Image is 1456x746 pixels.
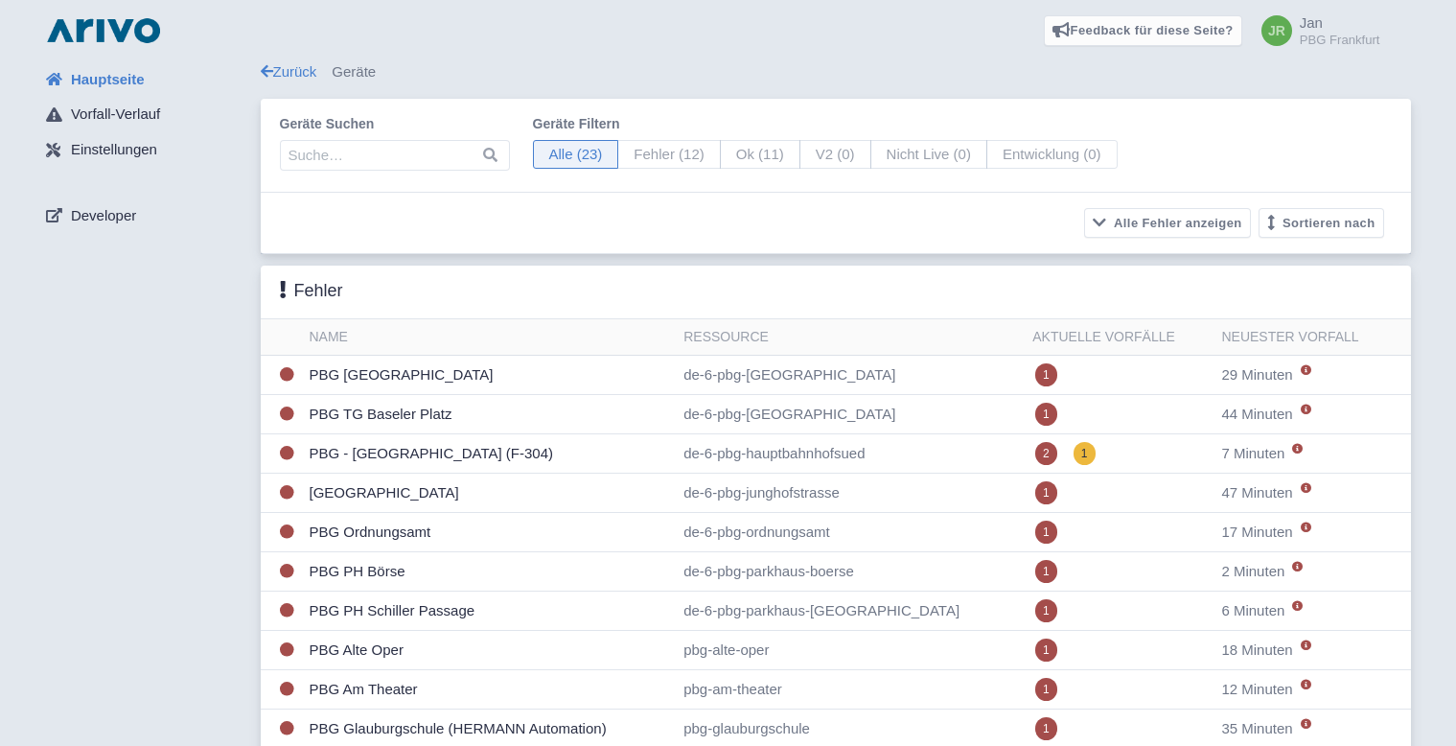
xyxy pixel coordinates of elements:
[1035,521,1057,544] span: 1
[533,140,619,170] span: Alle (23)
[1213,319,1410,356] th: Neuester Vorfall
[676,631,1025,670] td: pbg-alte-oper
[1221,524,1292,540] span: 17 Minuten
[302,552,677,592] td: PBG PH Börse
[71,69,145,91] span: Hauptseite
[1259,208,1384,238] button: Sortieren nach
[261,61,1411,83] div: Geräte
[261,63,317,80] a: Zurück
[1221,602,1284,618] span: 6 Minuten
[31,97,261,133] a: Vorfall-Verlauf
[1221,445,1284,461] span: 7 Minuten
[1221,484,1292,501] span: 47 Minuten
[676,474,1025,513] td: de-6-pbg-junghofstrasse
[302,670,677,710] td: PBG Am Theater
[302,356,677,395] td: PBG [GEOGRAPHIC_DATA]
[71,104,160,126] span: Vorfall-Verlauf
[1035,403,1057,426] span: 1
[986,140,1118,170] span: Entwicklung (0)
[31,198,261,234] a: Developer
[1221,406,1292,422] span: 44 Minuten
[1044,15,1242,46] a: Feedback für diese Seite?
[676,434,1025,474] td: de-6-pbg-hauptbahnhofsued
[617,140,720,170] span: Fehler (12)
[870,140,987,170] span: Nicht Live (0)
[1221,641,1292,658] span: 18 Minuten
[302,631,677,670] td: PBG Alte Oper
[676,670,1025,710] td: pbg-am-theater
[280,140,510,171] input: Suche…
[1035,678,1057,701] span: 1
[302,592,677,631] td: PBG PH Schiller Passage
[1035,639,1057,662] span: 1
[1300,34,1380,46] small: PBG Frankfurt
[302,395,677,434] td: PBG TG Baseler Platz
[1074,442,1096,465] span: 1
[1221,563,1284,579] span: 2 Minuten
[71,139,157,161] span: Einstellungen
[1221,720,1292,736] span: 35 Minuten
[1025,319,1213,356] th: Aktuelle Vorfälle
[720,140,800,170] span: Ok (11)
[1035,363,1057,386] span: 1
[676,513,1025,552] td: de-6-pbg-ordnungsamt
[280,281,343,302] h3: Fehler
[1035,560,1057,583] span: 1
[676,356,1025,395] td: de-6-pbg-[GEOGRAPHIC_DATA]
[42,15,165,46] img: logo
[1035,599,1057,622] span: 1
[676,395,1025,434] td: de-6-pbg-[GEOGRAPHIC_DATA]
[302,513,677,552] td: PBG Ordnungsamt
[1250,15,1380,46] a: Jan PBG Frankfurt
[31,132,261,169] a: Einstellungen
[31,61,261,98] a: Hauptseite
[1221,366,1292,383] span: 29 Minuten
[302,474,677,513] td: [GEOGRAPHIC_DATA]
[1084,208,1251,238] button: Alle Fehler anzeigen
[676,592,1025,631] td: de-6-pbg-parkhaus-[GEOGRAPHIC_DATA]
[1035,717,1057,740] span: 1
[71,205,136,227] span: Developer
[533,114,1118,134] label: Geräte filtern
[1035,442,1057,465] span: 2
[302,319,677,356] th: Name
[1300,14,1323,31] span: Jan
[1035,481,1057,504] span: 1
[799,140,871,170] span: V2 (0)
[1221,681,1292,697] span: 12 Minuten
[676,552,1025,592] td: de-6-pbg-parkhaus-boerse
[676,319,1025,356] th: Ressource
[280,114,510,134] label: Geräte suchen
[302,434,677,474] td: PBG - [GEOGRAPHIC_DATA] (F-304)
